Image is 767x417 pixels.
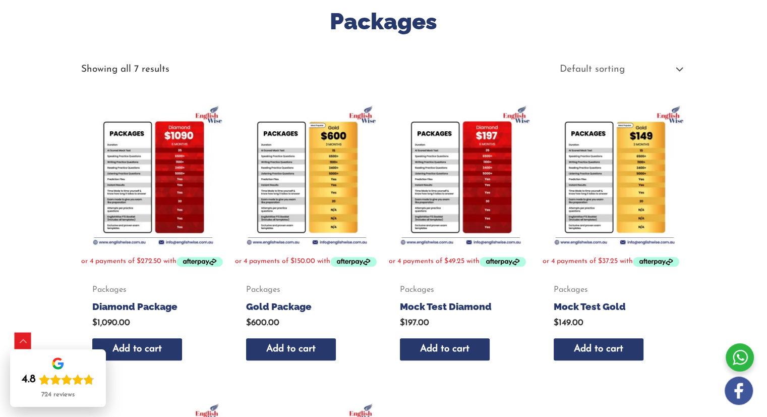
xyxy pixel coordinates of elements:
div: Rating: 4.8 out of 5 [22,373,94,387]
img: Gold Package [235,103,379,247]
img: Mock Test Diamond [389,103,533,247]
a: Mock Test Gold [554,300,674,318]
a: Add to cart: “Gold Package” [246,338,336,361]
a: Mock Test Diamond [400,300,520,318]
h1: Packages [81,6,686,37]
img: Diamond Package [81,103,225,247]
img: white-facebook.png [725,377,753,405]
span: Packages [246,285,367,295]
select: Shop order [552,60,686,79]
span: $ [92,319,97,327]
h2: Mock Test Gold [554,300,674,313]
a: Gold Package [246,300,367,318]
span: Packages [92,285,213,295]
a: Add to cart: “Mock Test Diamond” [400,338,490,361]
a: Add to cart: “Diamond Package” [92,338,182,361]
p: Showing all 7 results [81,65,169,74]
bdi: 149.00 [554,319,583,327]
span: $ [554,319,559,327]
bdi: 197.00 [400,319,429,327]
span: Packages [554,285,674,295]
h2: Mock Test Diamond [400,300,520,313]
h2: Diamond Package [92,300,213,313]
div: 4.8 [22,373,36,387]
span: $ [246,319,251,327]
h2: Gold Package [246,300,367,313]
img: Mock Test Gold [543,103,686,247]
a: Add to cart: “Mock Test Gold” [554,338,643,361]
span: Packages [400,285,520,295]
span: $ [400,319,405,327]
bdi: 600.00 [246,319,279,327]
a: Diamond Package [92,300,213,318]
bdi: 1,090.00 [92,319,130,327]
div: 724 reviews [41,391,75,399]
